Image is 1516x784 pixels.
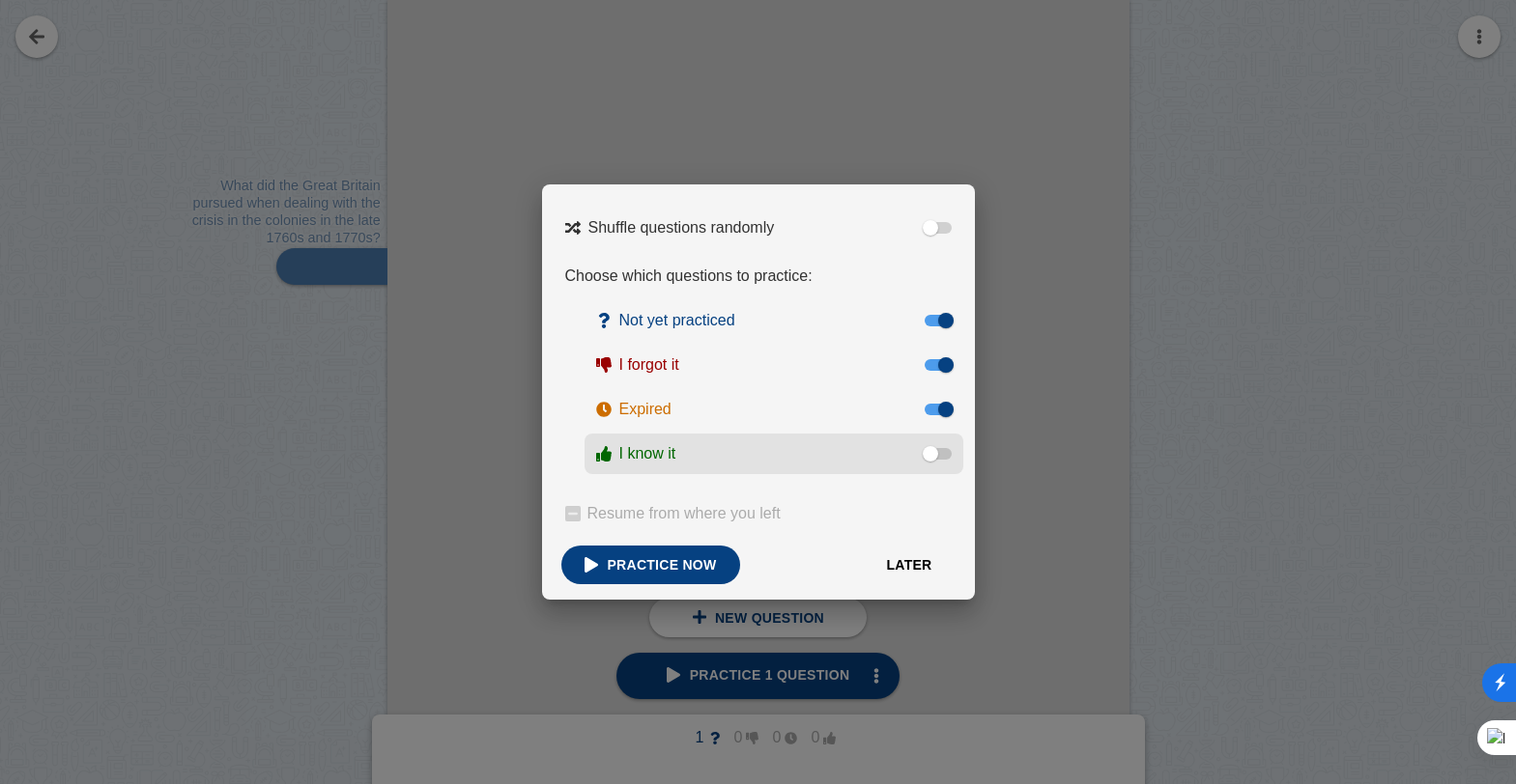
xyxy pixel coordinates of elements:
input: Resume from where you left [565,506,581,521]
button: Later [863,546,955,584]
div: Choose which questions to practice: [565,267,952,285]
div: I forgot it [619,356,679,374]
span: Shuffle questions randomly [588,219,775,237]
div: I know it [619,445,676,462]
a: Practice now [561,546,740,584]
div: Not yet practiced [619,312,735,329]
div: Expired [619,401,672,418]
span: Resume from where you left [587,505,781,522]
